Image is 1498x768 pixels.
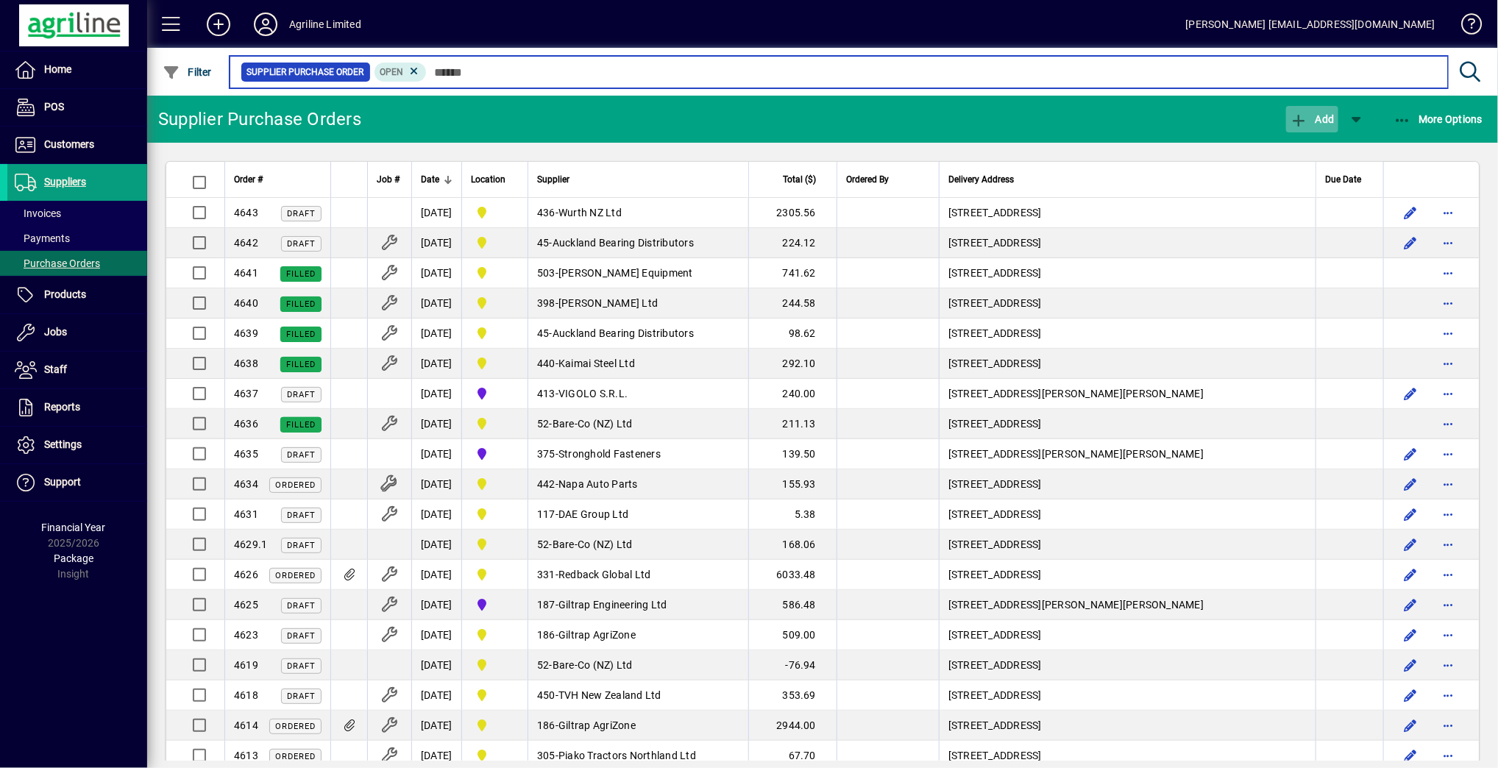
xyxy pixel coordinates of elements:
a: Knowledge Base [1450,3,1480,51]
span: 4631 [234,508,258,520]
span: Auckland Bearing Distributors [553,327,694,339]
td: - [528,258,748,288]
span: Products [44,288,86,300]
td: 509.00 [748,620,837,650]
div: [PERSON_NAME] [EMAIL_ADDRESS][DOMAIN_NAME] [1186,13,1435,36]
span: Package [54,552,93,564]
button: Edit [1399,593,1422,616]
td: [STREET_ADDRESS] [939,349,1316,379]
span: Draft [287,239,316,249]
span: Dargaville [471,566,519,583]
td: 586.48 [748,590,837,620]
td: 353.69 [748,680,837,711]
span: Dargaville [471,536,519,553]
td: -76.94 [748,650,837,680]
button: Edit [1399,502,1422,526]
button: More options [1437,563,1460,586]
td: [STREET_ADDRESS] [939,228,1316,258]
button: More options [1437,714,1460,737]
button: More options [1437,593,1460,616]
td: [DATE] [411,650,461,680]
span: Ordered By [846,171,889,188]
td: [STREET_ADDRESS] [939,409,1316,439]
span: 413 [537,388,555,399]
td: [STREET_ADDRESS] [939,711,1316,741]
span: Reports [44,401,80,413]
a: Reports [7,389,147,426]
td: [DATE] [411,680,461,711]
td: 6033.48 [748,560,837,590]
button: More options [1437,352,1460,375]
span: 4619 [234,659,258,671]
span: Dargaville [471,686,519,704]
button: Edit [1399,714,1422,737]
td: [DATE] [411,530,461,560]
span: Delivery Address [948,171,1014,188]
td: 741.62 [748,258,837,288]
td: 244.58 [748,288,837,319]
mat-chip: Completion Status: Open [374,63,427,82]
span: [PERSON_NAME] Equipment [558,267,693,279]
span: 4618 [234,689,258,701]
td: [STREET_ADDRESS] [939,620,1316,650]
span: Filled [286,330,316,339]
td: [DATE] [411,711,461,741]
button: Add [195,11,242,38]
span: VIGOLO S.R.L. [558,388,628,399]
td: [DATE] [411,349,461,379]
span: 4629.1 [234,538,268,550]
span: Giltrap Engineering Ltd [558,599,667,611]
td: 98.62 [748,319,837,349]
td: - [528,680,748,711]
button: More options [1437,321,1460,345]
span: Kaimai Steel Ltd [558,358,635,369]
span: Wurth NZ Ltd [558,207,622,218]
td: [STREET_ADDRESS] [939,499,1316,530]
span: Draft [287,541,316,550]
span: Total ($) [783,171,816,188]
span: 4639 [234,327,258,339]
button: Edit [1399,563,1422,586]
button: Edit [1399,683,1422,707]
span: Staff [44,363,67,375]
td: [DATE] [411,258,461,288]
span: 4637 [234,388,258,399]
span: Bare-Co (NZ) Ltd [553,659,633,671]
td: [STREET_ADDRESS] [939,288,1316,319]
td: [STREET_ADDRESS] [939,530,1316,560]
span: 52 [537,418,550,430]
span: 45 [537,327,550,339]
a: Customers [7,127,147,163]
button: More Options [1390,106,1487,132]
button: Edit [1399,382,1422,405]
span: 187 [537,599,555,611]
span: Filled [286,420,316,430]
span: 4613 [234,750,258,761]
td: 139.50 [748,439,837,469]
span: 4636 [234,418,258,430]
span: 4626 [234,569,258,580]
span: Dargaville [471,415,519,433]
span: 117 [537,508,555,520]
td: 224.12 [748,228,837,258]
span: POS [44,101,64,113]
td: - [528,379,748,409]
span: 440 [537,358,555,369]
span: Napa Auto Parts [558,478,638,490]
td: - [528,560,748,590]
span: Support [44,476,81,488]
td: 240.00 [748,379,837,409]
td: 211.13 [748,409,837,439]
a: Support [7,464,147,501]
span: Ordered [275,480,316,490]
span: 52 [537,659,550,671]
button: More options [1437,683,1460,707]
td: - [528,349,748,379]
span: 45 [537,237,550,249]
span: Bare-Co (NZ) Ltd [553,418,633,430]
td: - [528,319,748,349]
span: Home [44,63,71,75]
span: Dargaville [471,747,519,764]
div: Location [471,171,519,188]
span: Draft [287,631,316,641]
